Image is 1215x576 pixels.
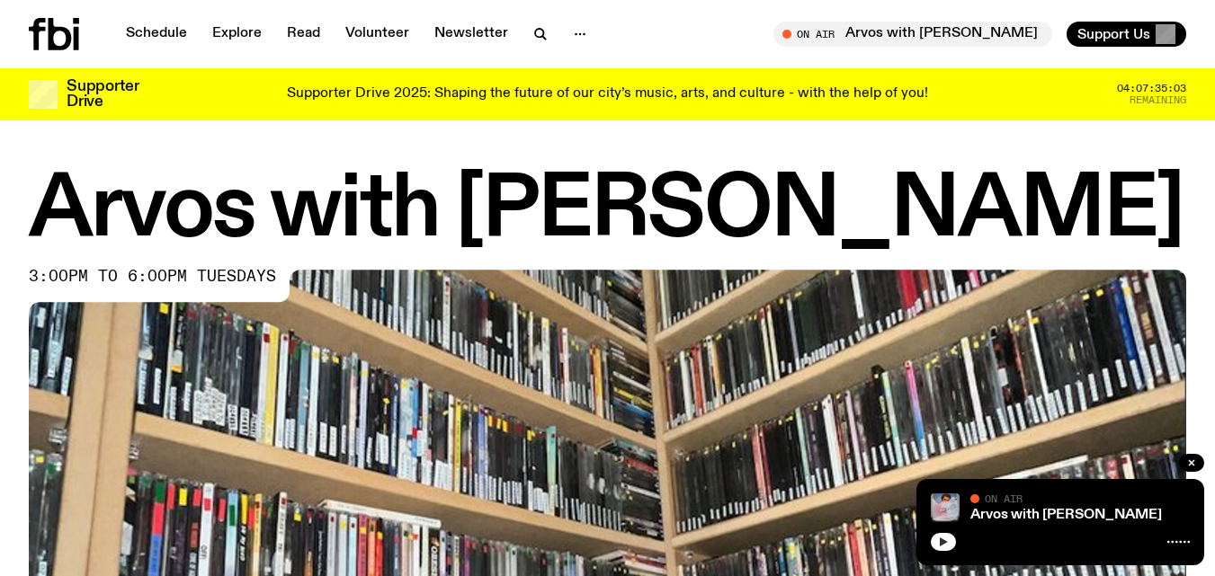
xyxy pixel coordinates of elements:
a: Read [276,22,331,47]
h3: Supporter Drive [67,79,138,110]
button: On AirArvos with [PERSON_NAME] [773,22,1052,47]
a: Explore [201,22,272,47]
a: Volunteer [335,22,420,47]
a: Newsletter [424,22,519,47]
span: 3:00pm to 6:00pm tuesdays [29,270,276,284]
span: Support Us [1077,26,1150,42]
a: Arvos with [PERSON_NAME] [970,508,1162,522]
span: 04:07:35:03 [1117,84,1186,93]
a: Schedule [115,22,198,47]
p: Supporter Drive 2025: Shaping the future of our city’s music, arts, and culture - with the help o... [287,86,928,102]
span: Remaining [1130,95,1186,105]
span: On Air [985,492,1023,504]
button: Support Us [1067,22,1186,47]
h1: Arvos with [PERSON_NAME] [29,171,1186,252]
